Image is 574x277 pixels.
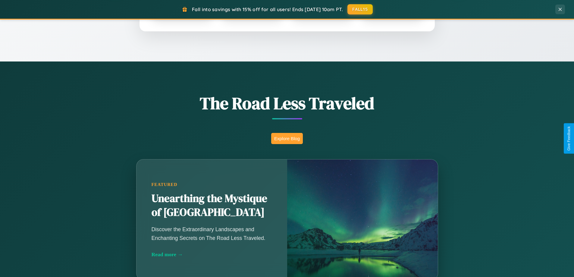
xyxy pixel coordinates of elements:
h1: The Road Less Traveled [106,92,468,115]
button: FALL15 [347,4,373,14]
span: Fall into savings with 15% off for all users! Ends [DATE] 10am PT. [192,6,343,12]
p: Discover the Extraordinary Landscapes and Enchanting Secrets on The Road Less Traveled. [152,225,272,242]
div: Give Feedback [567,126,571,151]
h2: Unearthing the Mystique of [GEOGRAPHIC_DATA] [152,192,272,219]
button: Explore Blog [271,133,303,144]
div: Read more → [152,251,272,258]
div: Featured [152,182,272,187]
